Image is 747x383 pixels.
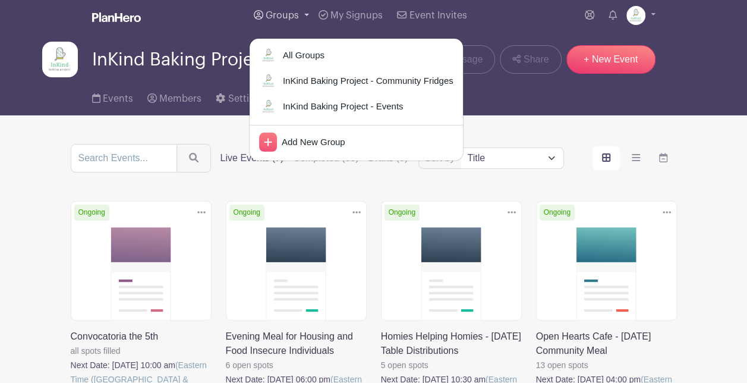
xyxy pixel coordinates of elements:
img: InKind-Logo.jpg [42,42,78,77]
a: Share [500,45,561,74]
img: InKind-Logo.jpg [626,6,645,25]
span: Share [524,52,549,67]
div: order and view [592,146,677,170]
span: My Signups [330,11,383,20]
span: Event Invites [409,11,467,20]
a: + New Event [566,45,655,74]
input: Search Events... [71,144,177,172]
span: Message [444,52,483,67]
a: Settings [216,77,265,115]
img: InKind-Logo.jpg [259,71,278,90]
span: InKind Baking Project - Events [92,50,341,70]
span: Settings [228,94,266,103]
img: InKind-Logo.jpg [259,46,278,65]
span: InKind Baking Project - Events [278,100,404,114]
a: InKind Baking Project - Events [250,95,463,118]
img: logo_white-6c42ec7e38ccf1d336a20a19083b03d10ae64f83f12c07503d8b9e83406b4c7d.svg [92,12,141,22]
span: Add New Group [277,136,345,149]
span: InKind Baking Project - Community Fridges [278,74,453,88]
span: Groups [266,11,299,20]
span: All Groups [278,49,324,62]
a: Add New Group [250,130,463,154]
span: Members [159,94,201,103]
a: All Groups [250,43,463,67]
label: Live Events (7) [220,151,284,165]
a: Events [92,77,133,115]
a: Members [147,77,201,115]
a: InKind Baking Project - Community Fridges [250,69,463,93]
span: Events [103,94,133,103]
img: InKind-Logo.jpg [259,97,278,116]
div: Groups [249,38,464,161]
div: filters [220,151,408,165]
